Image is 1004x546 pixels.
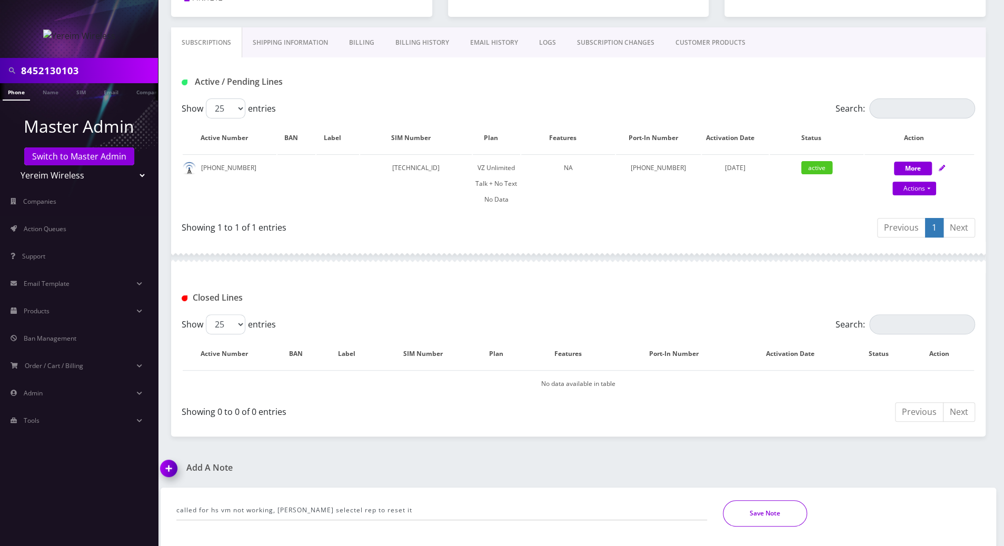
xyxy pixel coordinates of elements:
[478,339,525,369] th: Plan: activate to sort column ascending
[892,182,936,195] a: Actions
[182,401,571,418] div: Showing 0 to 0 of 0 entries
[529,27,566,58] a: LOGS
[182,98,276,118] label: Show entries
[521,123,615,153] th: Features: activate to sort column ascending
[665,27,756,58] a: CUSTOMER PRODUCTS
[460,27,529,58] a: EMAIL HISTORY
[702,123,769,153] th: Activation Date: activate to sort column ascending
[738,339,853,369] th: Activation Date: activate to sort column ascending
[770,123,863,153] th: Status: activate to sort column ascending
[43,29,115,42] img: Yereim Wireless
[182,314,276,334] label: Show entries
[325,339,379,369] th: Label: activate to sort column ascending
[895,402,943,422] a: Previous
[25,361,83,370] span: Order / Cart / Billing
[385,27,460,58] a: Billing History
[869,314,975,334] input: Search:
[869,98,975,118] input: Search:
[183,162,196,175] img: default.png
[473,123,520,153] th: Plan: activate to sort column ascending
[925,218,943,237] a: 1
[943,402,975,422] a: Next
[183,370,974,397] td: No data available in table
[316,123,359,153] th: Label: activate to sort column ascending
[360,123,471,153] th: SIM Number: activate to sort column ascending
[854,339,913,369] th: Status: activate to sort column ascending
[182,80,187,85] img: Active / Pending Lines
[616,123,701,153] th: Port-In Number: activate to sort column ascending
[206,314,245,334] select: Showentries
[182,293,435,303] h1: Closed Lines
[171,27,242,58] a: Subscriptions
[161,463,571,473] a: Add A Note
[176,500,707,520] input: Enter Text
[242,27,339,58] a: Shipping Information
[23,197,56,206] span: Companies
[37,83,64,100] a: Name
[277,123,315,153] th: BAN: activate to sort column ascending
[723,500,807,527] button: Save Note
[526,339,620,369] th: Features: activate to sort column ascending
[24,389,43,398] span: Admin
[21,61,155,81] input: Search in Company
[3,83,30,101] a: Phone
[621,339,737,369] th: Port-In Number: activate to sort column ascending
[566,27,665,58] a: SUBSCRIPTION CHANGES
[836,98,975,118] label: Search:
[183,154,276,213] td: [PHONE_NUMBER]
[864,123,974,153] th: Action: activate to sort column ascending
[24,279,69,288] span: Email Template
[22,252,45,261] span: Support
[182,77,435,87] h1: Active / Pending Lines
[182,295,187,301] img: Closed Lines
[914,339,974,369] th: Action : activate to sort column ascending
[183,339,276,369] th: Active Number: activate to sort column descending
[943,218,975,237] a: Next
[836,314,975,334] label: Search:
[24,334,76,343] span: Ban Management
[206,98,245,118] select: Showentries
[339,27,385,58] a: Billing
[182,217,571,234] div: Showing 1 to 1 of 1 entries
[131,83,166,100] a: Company
[98,83,124,100] a: Email
[24,147,134,165] a: Switch to Master Admin
[801,161,832,174] span: active
[24,224,66,233] span: Action Queues
[360,154,471,213] td: [TECHNICAL_ID]
[24,306,49,315] span: Products
[71,83,91,100] a: SIM
[894,162,932,175] button: More
[277,339,324,369] th: BAN: activate to sort column ascending
[24,416,39,425] span: Tools
[616,154,701,213] td: [PHONE_NUMBER]
[877,218,926,237] a: Previous
[725,163,745,172] span: [DATE]
[183,123,276,153] th: Active Number: activate to sort column ascending
[473,154,520,213] td: VZ Unlimited Talk + No Text No Data
[521,154,615,213] td: NA
[380,339,476,369] th: SIM Number: activate to sort column ascending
